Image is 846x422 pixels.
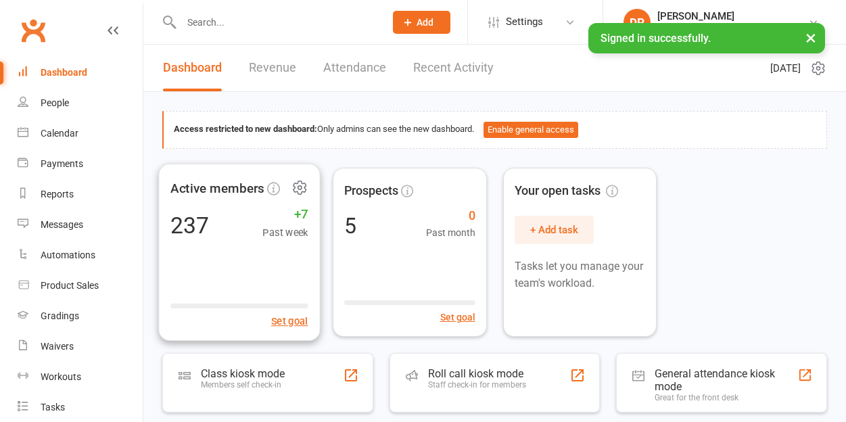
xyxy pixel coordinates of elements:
[262,224,308,240] span: Past week
[41,250,95,260] div: Automations
[18,210,143,240] a: Messages
[41,310,79,321] div: Gradings
[799,23,823,52] button: ×
[41,189,74,200] div: Reports
[428,380,526,390] div: Staff check-in for members
[515,258,646,292] p: Tasks let you manage your team's workload.
[170,213,209,236] div: 237
[163,45,222,91] a: Dashboard
[41,280,99,291] div: Product Sales
[601,32,711,45] span: Signed in successfully.
[18,149,143,179] a: Payments
[657,22,808,34] div: Altered States Fitness & Martial Arts
[201,367,285,380] div: Class kiosk mode
[18,240,143,271] a: Automations
[344,181,398,201] span: Prospects
[655,367,797,393] div: General attendance kiosk mode
[18,88,143,118] a: People
[506,7,543,37] span: Settings
[428,367,526,380] div: Roll call kiosk mode
[16,14,50,47] a: Clubworx
[323,45,386,91] a: Attendance
[18,301,143,331] a: Gradings
[655,393,797,402] div: Great for the front desk
[18,271,143,301] a: Product Sales
[426,206,475,226] span: 0
[657,10,808,22] div: [PERSON_NAME]
[426,225,475,240] span: Past month
[170,178,264,198] span: Active members
[41,97,69,108] div: People
[41,341,74,352] div: Waivers
[515,216,594,244] button: + Add task
[18,118,143,149] a: Calendar
[41,158,83,169] div: Payments
[417,17,433,28] span: Add
[624,9,651,36] div: DP
[271,312,308,329] button: Set goal
[249,45,296,91] a: Revenue
[41,128,78,139] div: Calendar
[344,215,356,237] div: 5
[41,402,65,413] div: Tasks
[18,179,143,210] a: Reports
[41,371,81,382] div: Workouts
[18,57,143,88] a: Dashboard
[41,67,87,78] div: Dashboard
[174,122,816,138] div: Only admins can see the new dashboard.
[18,331,143,362] a: Waivers
[18,362,143,392] a: Workouts
[393,11,450,34] button: Add
[484,122,578,138] button: Enable general access
[770,60,801,76] span: [DATE]
[41,219,83,230] div: Messages
[262,204,308,224] span: +7
[413,45,494,91] a: Recent Activity
[177,13,375,32] input: Search...
[515,181,618,201] span: Your open tasks
[174,124,317,134] strong: Access restricted to new dashboard:
[201,380,285,390] div: Members self check-in
[440,310,475,325] button: Set goal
